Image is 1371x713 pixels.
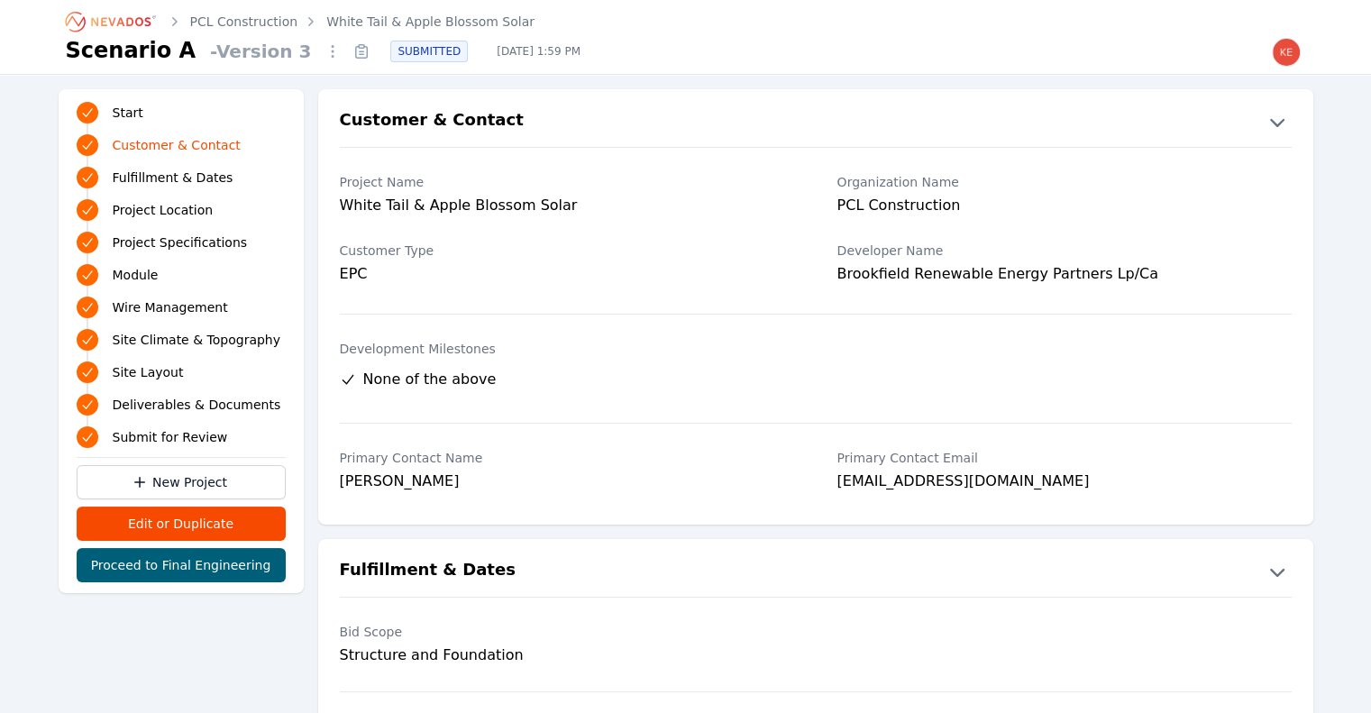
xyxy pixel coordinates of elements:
label: Organization Name [837,173,1292,191]
span: Module [113,266,159,284]
div: [EMAIL_ADDRESS][DOMAIN_NAME] [837,471,1292,496]
div: EPC [340,263,794,285]
span: Site Climate & Topography [113,331,280,349]
button: Fulfillment & Dates [318,557,1313,586]
div: SUBMITTED [390,41,468,62]
label: Primary Contact Email [837,449,1292,467]
div: Brookfield Renewable Energy Partners Lp/Ca [837,263,1292,288]
label: Project Name [340,173,794,191]
span: Deliverables & Documents [113,396,281,414]
div: Structure and Foundation [340,644,794,666]
span: Fulfillment & Dates [113,169,233,187]
h2: Fulfillment & Dates [340,557,516,586]
div: White Tail & Apple Blossom Solar [340,195,794,220]
button: Proceed to Final Engineering [77,548,286,582]
span: Start [113,104,143,122]
span: None of the above [363,369,497,390]
label: Developer Name [837,242,1292,260]
h2: Customer & Contact [340,107,524,136]
nav: Progress [77,100,286,450]
a: PCL Construction [190,13,298,31]
div: PCL Construction [837,195,1292,220]
span: Customer & Contact [113,136,241,154]
h1: Scenario A [66,36,197,65]
span: - Version 3 [203,39,318,64]
span: Wire Management [113,298,228,316]
button: Customer & Contact [318,107,1313,136]
span: [DATE] 1:59 PM [482,44,595,59]
a: White Tail & Apple Blossom Solar [326,13,535,31]
a: New Project [77,465,286,499]
label: Development Milestones [340,340,1292,358]
span: Submit for Review [113,428,228,446]
span: Project Location [113,201,214,219]
label: Primary Contact Name [340,449,794,467]
label: Bid Scope [340,623,794,641]
img: kevin.west@nevados.solar [1272,38,1301,67]
nav: Breadcrumb [66,7,535,36]
label: Customer Type [340,242,794,260]
span: Project Specifications [113,233,248,251]
button: Edit or Duplicate [77,507,286,541]
div: [PERSON_NAME] [340,471,794,496]
span: Site Layout [113,363,184,381]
